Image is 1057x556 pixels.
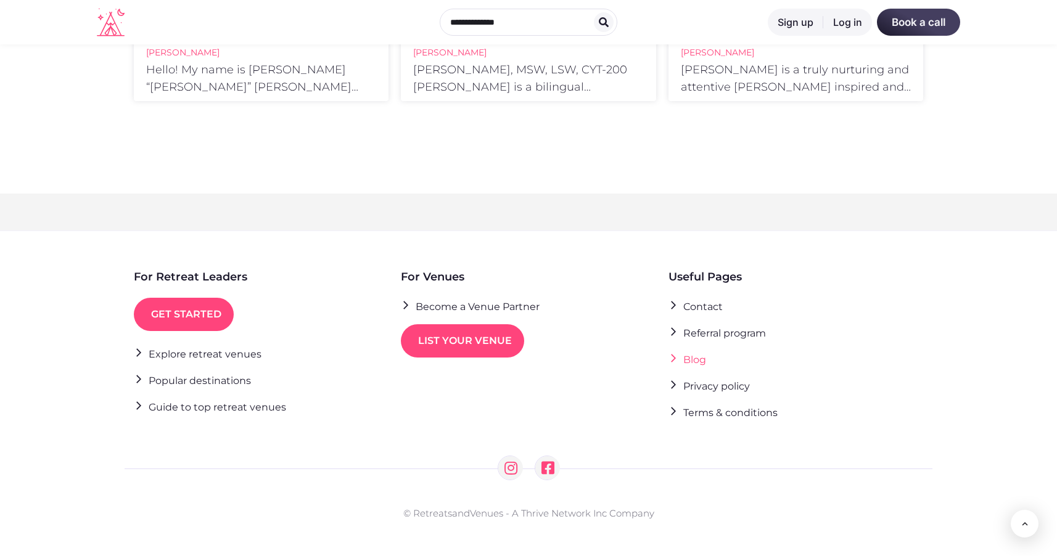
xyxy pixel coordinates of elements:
[134,268,247,285] h5: For Retreat Leaders
[146,61,376,96] h6: Hello! My name is [PERSON_NAME] “[PERSON_NAME]” [PERSON_NAME] ERYT-500, YACEP, RN, MSN. I love pr...
[823,9,872,36] a: Log in
[134,372,251,388] a: Popular destinations
[668,268,742,285] h5: Useful Pages
[668,377,750,394] a: Privacy policy
[877,9,960,36] a: Book a call
[134,345,261,362] a: Explore retreat venues
[134,298,234,331] a: Get started
[668,351,706,367] a: Blog
[413,44,643,61] h4: [PERSON_NAME]
[131,501,926,520] p: © RetreatsandVenues - A Thrive Network Inc Company
[668,324,766,341] a: Referral program
[401,268,464,285] h5: For Venues
[146,44,376,61] h4: [PERSON_NAME]
[668,404,778,420] a: Terms & conditions
[401,298,540,314] a: Become a Venue Partner
[668,298,723,314] a: Contact
[401,324,524,358] a: List your venue
[681,61,911,96] h6: [PERSON_NAME] is a truly nurturing and attentive [PERSON_NAME] inspired and Hatha Yoga teacher wi...
[681,44,911,61] h4: [PERSON_NAME]
[768,9,823,36] a: Sign up
[134,398,286,415] a: Guide to top retreat venues
[413,61,643,96] h6: [PERSON_NAME], MSW, LSW, CYT-200 [PERSON_NAME] is a bilingual (Spanish/English) licensed social w...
